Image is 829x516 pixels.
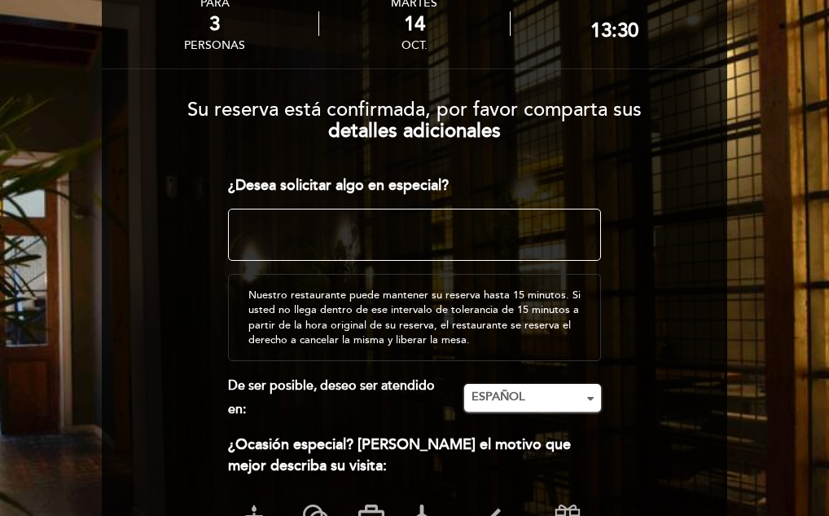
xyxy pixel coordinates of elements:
div: Nuestro restaurante puede mantener su reserva hasta 15 minutos. Si usted no llega dentro de ese i... [228,274,602,361]
button: ESPAÑOL [464,384,601,412]
span: Su reserva está confirmada, por favor comparta sus [187,98,642,121]
div: personas [184,38,245,52]
div: 13:30 [590,19,638,42]
div: De ser posible, deseo ser atendido en: [228,374,465,421]
div: 14 [319,12,509,36]
div: oct. [319,38,509,52]
div: ¿Ocasión especial? [PERSON_NAME] el motivo que mejor describa su visita: [228,434,602,476]
div: 3 [184,12,245,36]
b: detalles adicionales [328,119,501,143]
div: ¿Desea solicitar algo en especial? [228,175,602,196]
span: ESPAÑOL [472,389,594,405]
